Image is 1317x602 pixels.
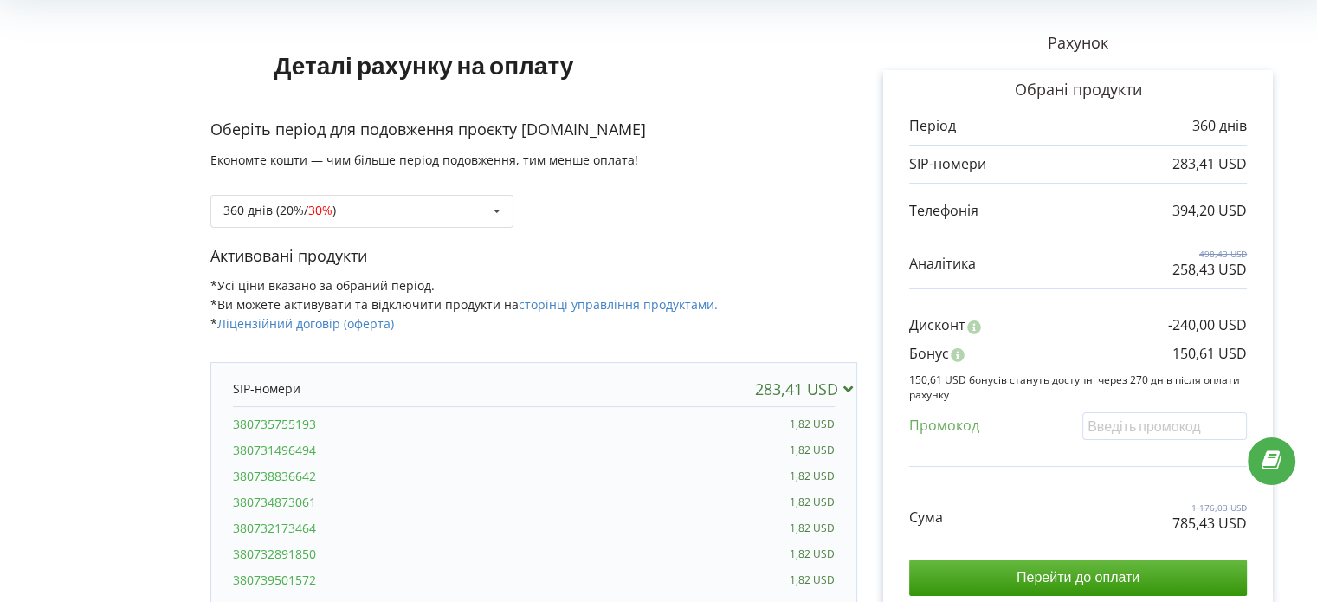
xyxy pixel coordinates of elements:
[909,416,979,436] p: Промокод
[210,119,857,141] p: Оберіть період для подовження проєкту [DOMAIN_NAME]
[909,508,943,528] p: Сума
[233,520,316,536] a: 380732173464
[1082,412,1247,439] input: Введіть промокод
[280,202,304,218] s: 20%
[857,32,1299,55] p: Рахунок
[519,296,718,313] a: сторінці управління продуктами.
[210,152,638,168] span: Економте кошти — чим більше період подовження, тим менше оплата!
[790,546,835,563] div: 1,82 USD
[1172,514,1247,534] p: 785,43 USD
[790,572,835,589] div: 1,82 USD
[210,23,637,107] h1: Деталі рахунку на оплату
[223,204,336,217] div: 360 днів ( / )
[909,201,978,221] p: Телефонія
[909,79,1247,101] p: Обрані продукти
[217,315,394,332] a: Ліцензійний договір (оферта)
[233,572,316,588] a: 380739501572
[210,245,857,268] p: Активовані продукти
[790,468,835,485] div: 1,82 USD
[790,520,835,537] div: 1,82 USD
[909,315,965,335] p: Дисконт
[790,416,835,433] div: 1,82 USD
[1172,154,1247,174] p: 283,41 USD
[909,372,1247,402] p: 150,61 USD бонусів стануть доступні через 270 днів після оплати рахунку
[1172,260,1247,280] p: 258,43 USD
[755,380,860,398] div: 283,41 USD
[909,116,956,136] p: Період
[790,442,835,459] div: 1,82 USD
[1172,201,1247,221] p: 394,20 USD
[909,344,949,364] p: Бонус
[210,277,435,294] span: *Усі ціни вказано за обраний період.
[909,154,986,174] p: SIP-номери
[233,442,316,458] a: 380731496494
[909,254,976,274] p: Аналітика
[233,380,300,398] p: SIP-номери
[1192,116,1247,136] p: 360 днів
[233,494,316,510] a: 380734873061
[1172,502,1247,514] p: 1 176,03 USD
[909,560,1247,596] input: Перейти до оплати
[210,296,718,313] span: *Ви можете активувати та відключити продукти на
[233,546,316,562] a: 380732891850
[308,202,332,218] span: 30%
[233,416,316,432] a: 380735755193
[1168,315,1247,335] p: -240,00 USD
[233,468,316,484] a: 380738836642
[1172,344,1247,364] p: 150,61 USD
[790,494,835,511] div: 1,82 USD
[1172,248,1247,260] p: 498,43 USD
